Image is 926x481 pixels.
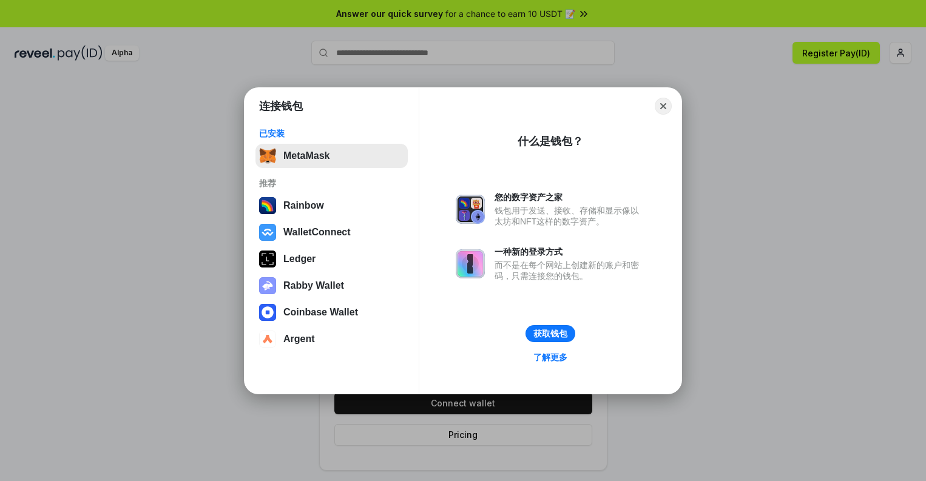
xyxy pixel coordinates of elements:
img: svg+xml,%3Csvg%20xmlns%3D%22http%3A%2F%2Fwww.w3.org%2F2000%2Fsvg%22%20width%3D%2228%22%20height%3... [259,251,276,267]
div: MetaMask [283,150,330,161]
img: svg+xml,%3Csvg%20width%3D%2228%22%20height%3D%2228%22%20viewBox%3D%220%200%2028%2028%22%20fill%3D... [259,331,276,348]
img: svg+xml,%3Csvg%20xmlns%3D%22http%3A%2F%2Fwww.w3.org%2F2000%2Fsvg%22%20fill%3D%22none%22%20viewBox... [456,249,485,278]
button: Argent [255,327,408,351]
button: WalletConnect [255,220,408,244]
div: Coinbase Wallet [283,307,358,318]
img: svg+xml,%3Csvg%20width%3D%22120%22%20height%3D%22120%22%20viewBox%3D%220%200%20120%20120%22%20fil... [259,197,276,214]
img: svg+xml,%3Csvg%20width%3D%2228%22%20height%3D%2228%22%20viewBox%3D%220%200%2028%2028%22%20fill%3D... [259,304,276,321]
button: Rainbow [255,193,408,218]
h1: 连接钱包 [259,99,303,113]
div: 了解更多 [533,352,567,363]
button: Close [655,98,672,115]
div: Ledger [283,254,316,264]
a: 了解更多 [526,349,575,365]
img: svg+xml,%3Csvg%20width%3D%2228%22%20height%3D%2228%22%20viewBox%3D%220%200%2028%2028%22%20fill%3D... [259,224,276,241]
button: MetaMask [255,144,408,168]
img: svg+xml,%3Csvg%20xmlns%3D%22http%3A%2F%2Fwww.w3.org%2F2000%2Fsvg%22%20fill%3D%22none%22%20viewBox... [259,277,276,294]
div: 推荐 [259,178,404,189]
div: 而不是在每个网站上创建新的账户和密码，只需连接您的钱包。 [495,260,645,281]
button: Coinbase Wallet [255,300,408,325]
div: 已安装 [259,128,404,139]
div: Argent [283,334,315,345]
img: svg+xml,%3Csvg%20fill%3D%22none%22%20height%3D%2233%22%20viewBox%3D%220%200%2035%2033%22%20width%... [259,147,276,164]
div: Rabby Wallet [283,280,344,291]
div: 钱包用于发送、接收、存储和显示像以太坊和NFT这样的数字资产。 [495,205,645,227]
button: Rabby Wallet [255,274,408,298]
div: 您的数字资产之家 [495,192,645,203]
div: WalletConnect [283,227,351,238]
div: 获取钱包 [533,328,567,339]
img: svg+xml,%3Csvg%20xmlns%3D%22http%3A%2F%2Fwww.w3.org%2F2000%2Fsvg%22%20fill%3D%22none%22%20viewBox... [456,195,485,224]
div: 什么是钱包？ [518,134,583,149]
button: 获取钱包 [526,325,575,342]
div: Rainbow [283,200,324,211]
div: 一种新的登录方式 [495,246,645,257]
button: Ledger [255,247,408,271]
